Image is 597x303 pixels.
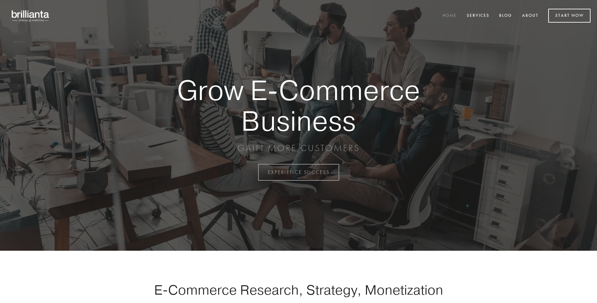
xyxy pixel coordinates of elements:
a: Blog [495,11,516,21]
strong: Grow E-Commerce Business [154,75,443,136]
img: brillianta - research, strategy, marketing [6,6,55,25]
a: About [518,11,543,21]
p: GAIN MORE CUSTOMERS [154,142,443,154]
a: EXPERIENCE SUCCESS [258,164,339,181]
a: Start Now [548,9,591,23]
a: Home [438,11,461,21]
a: Services [463,11,494,21]
h1: E-Commerce Research, Strategy, Monetization [134,282,463,298]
